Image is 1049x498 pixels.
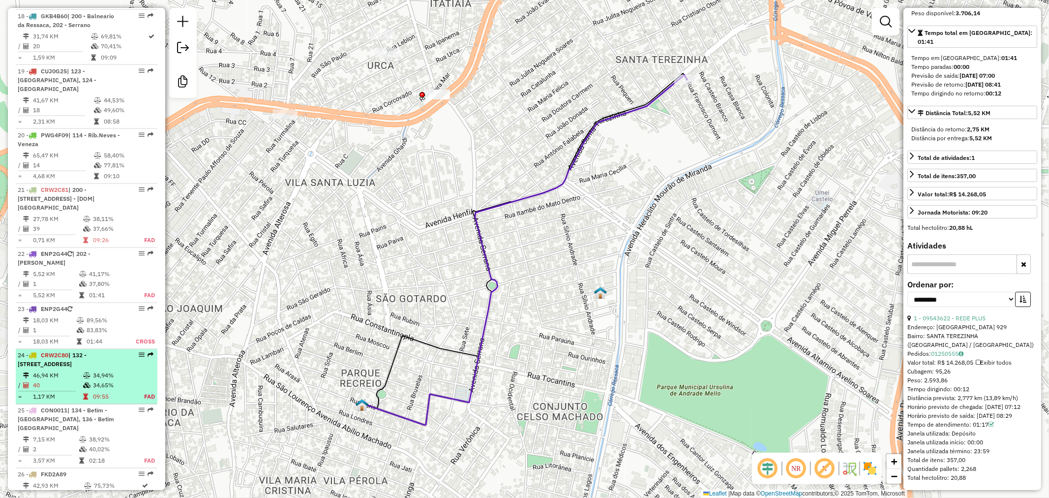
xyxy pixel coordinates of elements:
i: % de utilização do peso [94,97,101,103]
span: Tempo total em [GEOGRAPHIC_DATA]: 01:41 [918,29,1032,45]
div: Horário previsto de chegada: [DATE] 07:12 [907,403,1037,411]
i: % de utilização do peso [84,483,91,489]
i: Total de Atividades [23,43,29,49]
div: Tempo dirigindo no retorno: [911,89,1033,98]
span: 5,52 KM [968,109,990,117]
div: Atividade não roteirizada - CARLOS ALBERTO RIBEI [370,30,395,39]
i: Distância Total [23,373,29,379]
td: / [18,445,23,455]
span: − [891,470,898,482]
td: 69,81% [100,31,148,41]
strong: 00:00 [954,63,969,70]
i: % de utilização da cubagem [79,447,87,453]
td: = [18,53,23,62]
div: Distância Total: [918,109,990,118]
i: Distância Total [23,153,29,158]
a: Distância Total:5,52 KM [907,106,1037,119]
td: 09:55 [92,392,133,402]
td: 1,17 KM [32,392,83,402]
td: = [18,291,23,301]
strong: [DATE] 07:00 [959,72,995,79]
a: Exportar sessão [173,38,193,60]
i: % de utilização do peso [83,373,90,379]
td: 20 [32,41,90,51]
td: = [18,337,23,347]
i: % de utilização da cubagem [94,162,101,168]
span: 18 - [18,12,114,29]
td: 3,57 KM [32,456,79,466]
span: 20 - [18,131,120,148]
span: 24 - [18,352,87,368]
i: % de utilização da cubagem [91,43,98,49]
div: Atividade não roteirizada - VALDIR MATEUS DOS S [273,109,298,119]
span: 26 - [18,471,66,478]
td: 41,67 KM [32,95,93,105]
i: Distância Total [23,318,29,324]
div: Previsão de saída: [911,71,1033,80]
label: Ordenar por: [907,279,1037,290]
td: / [18,224,23,234]
a: Tempo total em [GEOGRAPHIC_DATA]: 01:41 [907,26,1037,48]
i: % de utilização do peso [83,217,90,222]
i: Tempo total em rota [79,458,84,464]
td: 37,66% [92,224,133,234]
i: % de utilização do peso [91,33,98,39]
span: 21 - [18,187,94,212]
td: 18 [32,105,93,115]
i: Rota otimizada [149,33,155,39]
td: 70,41% [100,41,148,51]
div: Tempo total em [GEOGRAPHIC_DATA]: 01:41 [907,50,1037,102]
div: Total hectolitro: 20,88 [907,473,1037,482]
td: 75,73% [93,481,135,491]
a: 1 - 09543622 - REDE PLUS [914,314,986,322]
td: = [18,236,23,246]
td: 40,02% [89,445,132,455]
em: Rota exportada [148,352,153,358]
div: Tempo de atendimento: 01:17 [907,420,1037,429]
div: Tempo dirigindo: 00:12 [907,385,1037,394]
div: Jornada Motorista: 09:20 [918,208,988,217]
td: 89,56% [86,316,122,326]
span: Cubagem: 95,26 [907,368,951,375]
td: 37,80% [89,280,132,289]
strong: 357,00 [957,172,976,180]
td: 09:26 [92,236,133,246]
em: Rota exportada [148,68,153,74]
div: Distância por entrega: [911,134,1033,143]
em: Opções [139,13,145,19]
a: Total de itens:357,00 [907,169,1037,182]
td: 49,60% [103,105,153,115]
span: Peso: 2.593,86 [907,376,948,384]
i: % de utilização do peso [79,272,87,278]
div: Valor total: R$ 14.268,05 [907,358,1037,367]
div: Atividade não roteirizada - J P MERCADINHO EIREL [425,90,450,99]
td: 34,65% [92,381,133,391]
td: / [18,160,23,170]
em: Opções [139,352,145,358]
a: Zoom in [887,454,901,469]
td: = [18,456,23,466]
td: 39 [32,224,83,234]
i: Total de Atividades [23,447,29,453]
div: Tempo em [GEOGRAPHIC_DATA]: [911,54,1033,62]
em: Opções [139,251,145,257]
i: % de utilização da cubagem [83,226,90,232]
strong: 20,88 hL [949,224,973,231]
strong: 01:41 [1001,54,1017,62]
em: Opções [139,306,145,312]
span: ENP2G44 [41,250,67,258]
i: % de utilização da cubagem [94,107,101,113]
strong: 5,52 KM [969,134,992,142]
div: Map data © contributors,© 2025 TomTom, Microsoft [701,490,907,498]
td: / [18,41,23,51]
span: | 200 - Balneario da Ressaca, 202 - Serrano [18,12,114,29]
td: 65,47 KM [32,151,93,160]
td: 5,52 KM [32,270,79,280]
span: 19 - [18,67,96,93]
td: 14 [32,160,93,170]
i: Tempo total em rota [94,119,99,124]
i: Distância Total [23,483,29,489]
div: Bairro: SANTA TEREZINHA ([GEOGRAPHIC_DATA] / [GEOGRAPHIC_DATA]) [907,332,1037,349]
em: Opções [139,407,145,413]
span: | 134 - Betim - [GEOGRAPHIC_DATA], 136 - Betim [GEOGRAPHIC_DATA] [18,407,114,432]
